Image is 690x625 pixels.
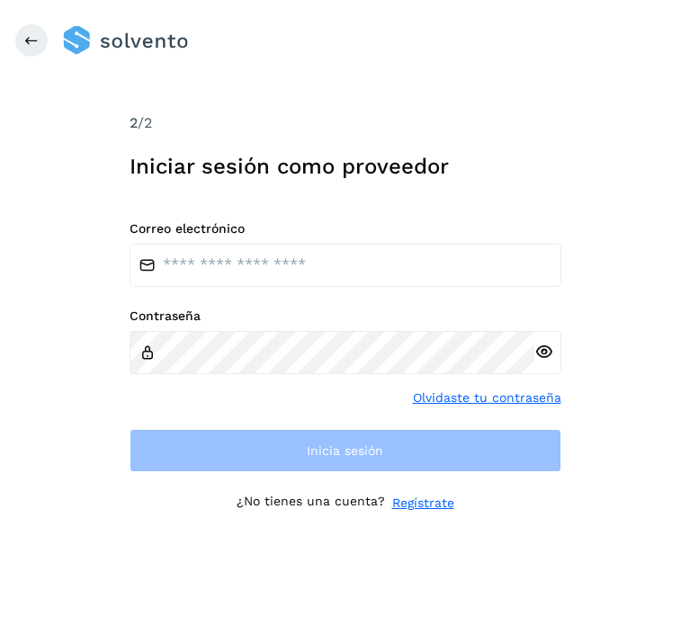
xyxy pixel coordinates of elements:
[130,221,561,237] label: Correo electrónico
[130,154,561,180] h1: Iniciar sesión como proveedor
[237,494,385,513] p: ¿No tienes una cuenta?
[130,308,561,324] label: Contraseña
[130,429,561,472] button: Inicia sesión
[413,388,561,407] a: Olvidaste tu contraseña
[130,114,138,131] span: 2
[307,444,383,457] span: Inicia sesión
[392,494,454,513] a: Regístrate
[130,112,561,134] div: /2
